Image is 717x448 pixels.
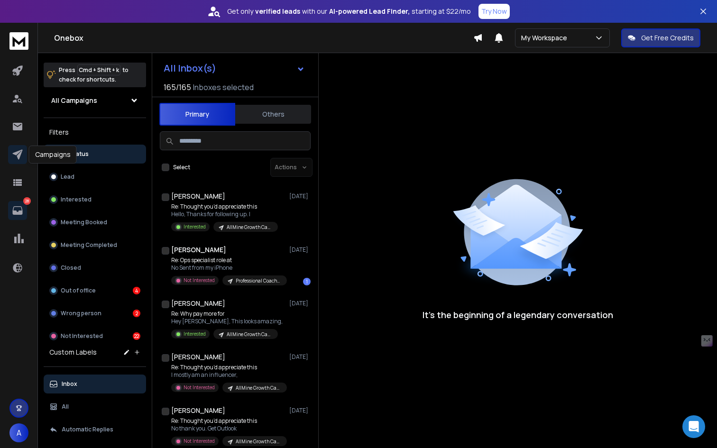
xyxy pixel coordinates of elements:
[44,397,146,416] button: All
[59,65,129,84] p: Press to check for shortcuts.
[171,406,225,415] h1: [PERSON_NAME]
[62,380,77,388] p: Inbox
[173,164,190,171] label: Select
[62,403,69,411] p: All
[164,82,191,93] span: 165 / 165
[44,145,146,164] button: All Status
[171,371,285,379] p: I mostly am an influencer,
[423,308,613,321] p: It’s the beginning of a legendary conversation
[171,299,225,308] h1: [PERSON_NAME]
[171,264,285,272] p: No Sent from my iPhone
[44,91,146,110] button: All Campaigns
[44,327,146,346] button: Not Interested22
[184,277,215,284] p: Not Interested
[481,7,507,16] p: Try Now
[44,213,146,232] button: Meeting Booked
[227,331,272,338] p: AllMine Growth Campaign
[61,196,92,203] p: Interested
[289,407,311,414] p: [DATE]
[289,353,311,361] p: [DATE]
[303,278,311,285] div: 1
[44,190,146,209] button: Interested
[9,32,28,50] img: logo
[133,310,140,317] div: 2
[236,384,281,392] p: AllMine Growth Campaign
[184,330,206,338] p: Interested
[289,192,311,200] p: [DATE]
[51,96,97,105] h1: All Campaigns
[184,384,215,391] p: Not Interested
[682,415,705,438] div: Open Intercom Messenger
[29,146,77,164] div: Campaigns
[171,245,226,255] h1: [PERSON_NAME]
[289,246,311,254] p: [DATE]
[227,7,471,16] p: Get only with our starting at $22/mo
[44,375,146,393] button: Inbox
[156,59,313,78] button: All Inbox(s)
[171,192,225,201] h1: [PERSON_NAME]
[44,236,146,255] button: Meeting Completed
[621,28,700,47] button: Get Free Credits
[171,203,278,210] p: Re: Thought you’d appreciate this
[171,256,285,264] p: Re: Ops specialist role at
[44,258,146,277] button: Closed
[49,347,97,357] h3: Custom Labels
[61,310,101,317] p: Wrong person
[171,318,283,325] p: Hey [PERSON_NAME], This looks amazing,
[184,223,206,230] p: Interested
[44,126,146,139] h3: Filters
[159,103,235,126] button: Primary
[641,33,694,43] p: Get Free Credits
[133,332,140,340] div: 22
[44,281,146,300] button: Out of office4
[171,310,283,318] p: Re: Why pay more for
[171,425,285,432] p: No thank you. Get Outlook
[236,277,281,284] p: Professional Coaches
[9,423,28,442] button: A
[255,7,300,16] strong: verified leads
[227,224,272,231] p: AllMine Growth Campaign
[235,104,311,125] button: Others
[61,332,103,340] p: Not Interested
[236,438,281,445] p: AllMine Growth Campaign
[62,426,113,433] p: Automatic Replies
[44,420,146,439] button: Automatic Replies
[171,352,225,362] h1: [PERSON_NAME]
[44,304,146,323] button: Wrong person2
[171,417,285,425] p: Re: Thought you’d appreciate this
[61,264,81,272] p: Closed
[478,4,510,19] button: Try Now
[184,438,215,445] p: Not Interested
[164,64,216,73] h1: All Inbox(s)
[44,167,146,186] button: Lead
[289,300,311,307] p: [DATE]
[133,287,140,294] div: 4
[171,364,285,371] p: Re: Thought you’d appreciate this
[77,64,120,75] span: Cmd + Shift + k
[61,241,117,249] p: Meeting Completed
[329,7,410,16] strong: AI-powered Lead Finder,
[171,210,278,218] p: Hello, Thanks for following up. I
[54,32,473,44] h1: Onebox
[521,33,571,43] p: My Workspace
[61,173,74,181] p: Lead
[61,219,107,226] p: Meeting Booked
[23,197,31,205] p: 28
[8,201,27,220] a: 28
[193,82,254,93] h3: Inboxes selected
[61,287,96,294] p: Out of office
